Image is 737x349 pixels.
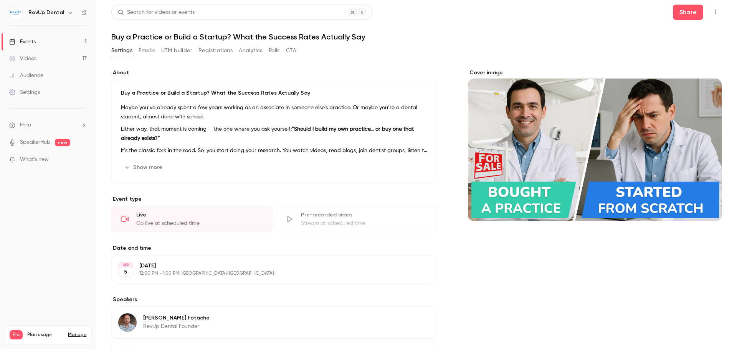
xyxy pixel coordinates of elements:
span: new [55,139,70,146]
button: Analytics [239,44,263,57]
div: Settings [9,88,40,96]
div: SEP [119,262,132,268]
p: [DATE] [139,262,397,270]
div: Live [136,211,263,219]
div: Videos [9,55,36,62]
p: 12:00 PM - 1:00 PM, [GEOGRAPHIC_DATA]/[GEOGRAPHIC_DATA] [139,270,397,277]
span: Plan usage [27,332,63,338]
div: Audience [9,72,43,79]
img: Nick Fotache [118,313,137,332]
label: About [111,69,437,77]
h6: RevUp Dental [28,9,64,16]
p: It’s the classic fork in the road. So, you start doing your research. You watch videos, read blog... [121,146,428,155]
p: Buy a Practice or Build a Startup? What the Success Rates Actually Say [121,89,428,97]
a: Manage [68,332,86,338]
div: Events [9,38,36,46]
span: What's new [20,156,49,164]
span: Pro [10,330,23,339]
span: Help [20,121,31,129]
iframe: Noticeable Trigger [78,156,87,163]
p: 5 [124,268,127,276]
label: Cover image [468,69,722,77]
section: Cover image [468,69,722,221]
button: Share [673,5,703,20]
li: help-dropdown-opener [9,121,87,129]
div: Stream at scheduled time [301,220,428,227]
img: RevUp Dental [10,7,22,19]
button: Settings [111,44,132,57]
button: Registrations [198,44,233,57]
div: Search for videos or events [118,8,195,16]
button: Polls [269,44,280,57]
button: Emails [139,44,155,57]
div: LiveGo live at scheduled time [111,206,273,232]
p: Event type [111,195,437,203]
p: RevUp Dental Founder [143,323,210,330]
p: Either way, that moment is coming — the one where you ask yourself: [121,125,428,143]
button: UTM builder [161,44,192,57]
h1: Buy a Practice or Build a Startup? What the Success Rates Actually Say [111,32,722,41]
label: Speakers [111,296,437,303]
label: Date and time [111,244,437,252]
div: Nick Fotache[PERSON_NAME] FotacheRevUp Dental Founder [111,306,437,339]
a: SpeakerHub [20,138,50,146]
div: Go live at scheduled time [136,220,263,227]
button: Show more [121,161,167,174]
p: Maybe you’ve already spent a few years working as an associate in someone else’s practice. Or may... [121,103,428,121]
button: CTA [286,44,296,57]
div: Pre-recorded videoStream at scheduled time [276,206,438,232]
p: [PERSON_NAME] Fotache [143,314,210,322]
div: Pre-recorded video [301,211,428,219]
